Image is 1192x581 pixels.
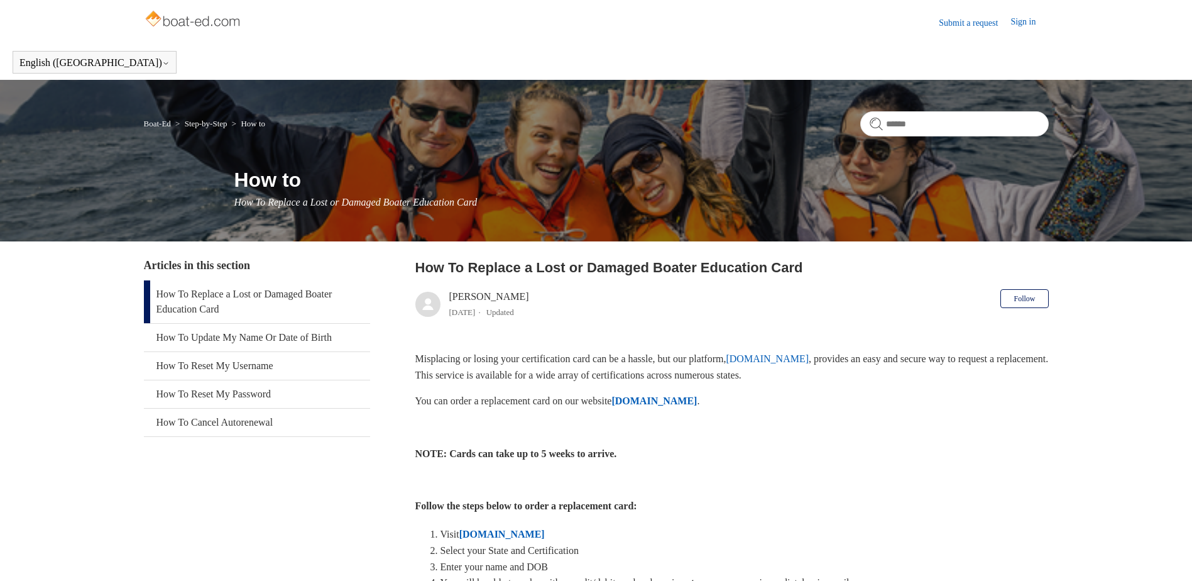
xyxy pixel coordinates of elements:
a: How To Replace a Lost or Damaged Boater Education Card [144,280,370,323]
a: [DOMAIN_NAME] [611,396,697,406]
span: Articles in this section [144,259,250,272]
time: 04/08/2025, 12:48 [449,307,476,317]
strong: Follow the steps below to order a replacement card: [415,501,637,511]
input: Search [860,111,1049,136]
li: Step-by-Step [173,119,229,128]
button: English ([GEOGRAPHIC_DATA]) [19,57,170,69]
h1: How to [234,165,1049,195]
a: Sign in [1010,15,1048,30]
div: Live chat [1150,539,1183,572]
h2: How To Replace a Lost or Damaged Boater Education Card [415,257,1049,278]
a: Submit a request [939,16,1010,30]
a: [DOMAIN_NAME] [459,529,545,539]
div: [PERSON_NAME] [449,289,529,319]
a: How To Reset My Username [144,352,370,380]
span: . [697,396,699,406]
a: How To Cancel Autorenewal [144,409,370,436]
li: How to [229,119,265,128]
button: Follow Article [1000,289,1048,308]
span: You can order a replacement card on our website [415,396,612,406]
span: How To Replace a Lost or Damaged Boater Education Card [234,197,478,207]
a: How to [241,119,265,128]
a: Step-by-Step [185,119,227,128]
a: How To Reset My Password [144,380,370,408]
p: Misplacing or losing your certification card can be a hassle, but our platform, , provides an eas... [415,351,1049,383]
li: Updated [486,307,514,317]
strong: NOTE: Cards can take up to 5 weeks to arrive. [415,448,617,459]
li: Boat-Ed [144,119,173,128]
img: Boat-Ed Help Center home page [144,8,244,33]
a: [DOMAIN_NAME] [726,353,809,364]
a: Boat-Ed [144,119,171,128]
a: How To Update My Name Or Date of Birth [144,324,370,351]
span: Enter your name and DOB [440,562,549,572]
span: Visit [440,529,459,539]
span: Select your State and Certification [440,545,579,556]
